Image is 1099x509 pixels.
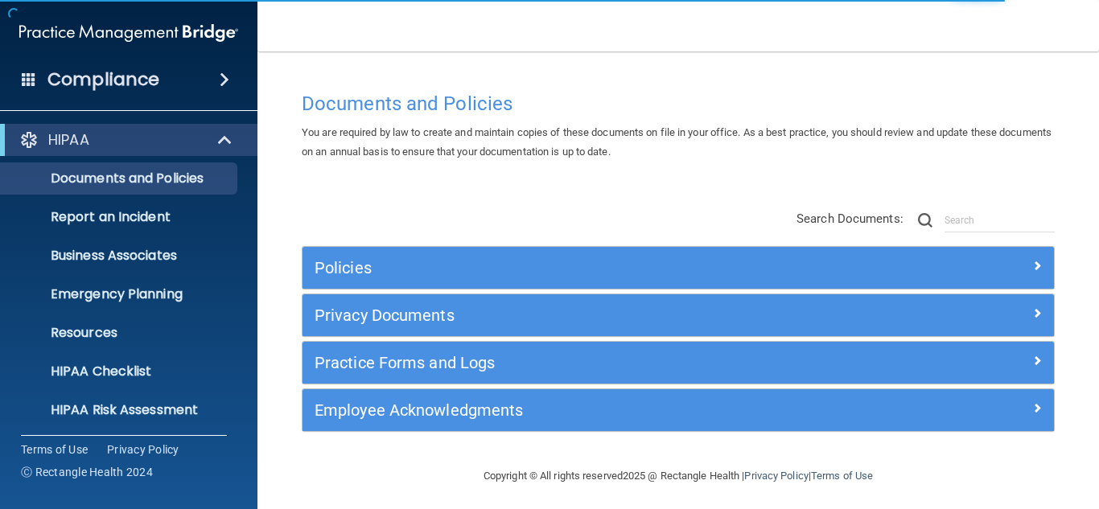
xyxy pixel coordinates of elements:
[10,325,230,341] p: Resources
[315,255,1042,281] a: Policies
[21,441,88,458] a: Terms of Use
[19,17,238,49] img: PMB logo
[302,126,1052,158] span: You are required by law to create and maintain copies of these documents on file in your office. ...
[945,208,1055,232] input: Search
[315,302,1042,328] a: Privacy Documents
[796,211,903,226] span: Search Documents:
[302,93,1055,114] h4: Documents and Policies
[10,170,230,187] p: Documents and Policies
[10,209,230,225] p: Report an Incident
[315,259,854,277] h5: Policies
[315,354,854,371] h5: Practice Forms and Logs
[315,350,1042,376] a: Practice Forms and Logs
[811,470,873,482] a: Terms of Use
[21,464,153,480] span: Ⓒ Rectangle Health 2024
[315,397,1042,423] a: Employee Acknowledgments
[10,248,230,264] p: Business Associates
[744,470,808,482] a: Privacy Policy
[107,441,179,458] a: Privacy Policy
[10,363,230,380] p: HIPAA Checklist
[315,306,854,324] h5: Privacy Documents
[315,401,854,419] h5: Employee Acknowledgments
[385,450,972,502] div: Copyright © All rights reserved 2025 @ Rectangle Health | |
[918,213,932,228] img: ic-search.3b580494.png
[10,402,230,418] p: HIPAA Risk Assessment
[19,130,233,150] a: HIPAA
[48,130,89,150] p: HIPAA
[47,68,159,91] h4: Compliance
[10,286,230,302] p: Emergency Planning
